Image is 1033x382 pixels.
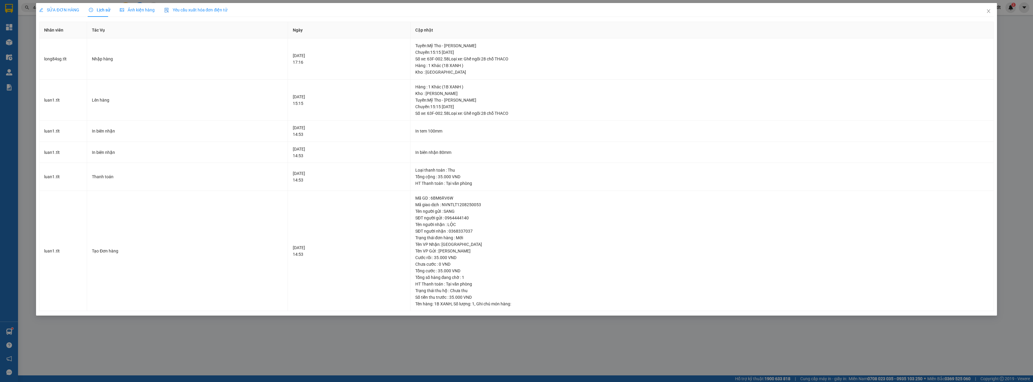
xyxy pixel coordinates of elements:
[415,261,989,267] div: Chưa cước : 0 VND
[415,173,989,180] div: Tổng cộng : 35.000 VND
[415,241,989,248] div: Tên VP Nhận: [GEOGRAPHIC_DATA]
[434,301,452,306] span: 1B XANH
[293,146,405,159] div: [DATE] 14:53
[293,244,405,258] div: [DATE] 14:53
[92,128,283,134] div: In biên nhận
[415,201,989,208] div: Mã giao dịch : NVNTLT1208250053
[293,170,405,183] div: [DATE] 14:53
[39,8,43,12] span: edit
[293,124,405,138] div: [DATE] 14:53
[415,287,989,294] div: Trạng thái thu hộ : Chưa thu
[89,8,93,12] span: clock-circle
[120,8,155,12] span: Ảnh kiện hàng
[92,56,283,62] div: Nhập hàng
[293,93,405,107] div: [DATE] 15:15
[415,254,989,261] div: Cước rồi : 35.000 VND
[415,215,989,221] div: SĐT người gửi : 0964444140
[415,69,989,75] div: Kho : [GEOGRAPHIC_DATA]
[39,80,87,121] td: luan1.tlt
[415,248,989,254] div: Tên VP Gửi : [PERSON_NAME]
[39,38,87,80] td: long84sg.tlt
[415,281,989,287] div: HT Thanh toán : Tại văn phòng
[164,8,228,12] span: Yêu cầu xuất hóa đơn điện tử
[92,97,283,103] div: Lên hàng
[288,22,410,38] th: Ngày
[415,149,989,156] div: In biên nhận 80mm
[39,163,87,191] td: luan1.tlt
[120,8,124,12] span: picture
[293,52,405,66] div: [DATE] 17:16
[415,84,989,90] div: Hàng : 1 Khác (1B XANH )
[415,90,989,97] div: Kho : [PERSON_NAME]
[415,195,989,201] div: Mã GD : 6BM6RV6W
[415,97,989,117] div: Tuyến : Mỹ Tho - [PERSON_NAME] Chuyến: 15:15 [DATE] Số xe: 63F-002.58 Loại xe: Ghế ngồi 28 chỗ THACO
[415,180,989,187] div: HT Thanh toán : Tại văn phòng
[39,191,87,311] td: luan1.tlt
[415,234,989,241] div: Trạng thái đơn hàng : Mới
[980,3,997,20] button: Close
[92,149,283,156] div: In biên nhận
[87,22,288,38] th: Tác Vụ
[415,42,989,62] div: Tuyến : Mỹ Tho - [PERSON_NAME] Chuyến: 15:15 [DATE] Số xe: 63F-002.58 Loại xe: Ghế ngồi 28 chỗ THACO
[164,8,169,13] img: icon
[415,167,989,173] div: Loại thanh toán : Thu
[415,294,989,301] div: Số tiền thu trước : 35.000 VND
[415,208,989,215] div: Tên người gửi : SANG
[415,221,989,228] div: Tên người nhận : LỘC
[92,173,283,180] div: Thanh toán
[39,121,87,142] td: luan1.tlt
[415,301,989,307] div: Tên hàng: , Số lượng: , Ghi chú món hàng:
[92,248,283,254] div: Tạo Đơn hàng
[415,267,989,274] div: Tổng cước : 35.000 VND
[39,142,87,163] td: luan1.tlt
[89,8,110,12] span: Lịch sử
[415,128,989,134] div: In tem 100mm
[415,228,989,234] div: SĐT người nhận : 0368337037
[415,62,989,69] div: Hàng : 1 Khác (1B XANH )
[986,9,991,14] span: close
[39,8,79,12] span: SỬA ĐƠN HÀNG
[39,22,87,38] th: Nhân viên
[410,22,994,38] th: Cập nhật
[472,301,474,306] span: 1
[415,274,989,281] div: Tổng số hàng đang chờ : 1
